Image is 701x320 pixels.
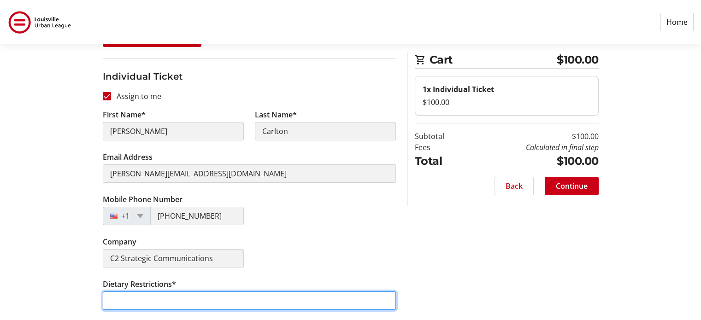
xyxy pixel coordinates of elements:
button: Skip Assigning Tickets [103,29,201,47]
button: Continue [545,177,599,195]
span: Cart [430,52,557,68]
div: $100.00 [423,97,591,108]
td: Subtotal [415,131,468,142]
td: Total [415,153,468,169]
strong: 1x Individual Ticket [423,84,494,94]
td: $100.00 [468,153,599,169]
label: Mobile Phone Number [103,194,183,205]
td: Fees [415,142,468,153]
label: Company [103,236,136,247]
button: Back [495,177,534,195]
label: Assign to me [111,91,161,102]
h3: Individual Ticket [103,70,396,83]
span: Continue [556,180,588,192]
span: Back [506,180,523,192]
input: (201) 555-0123 [150,207,244,225]
td: Calculated in final step [468,142,599,153]
span: $100.00 [557,52,599,68]
img: Louisville Urban League's Logo [7,4,73,41]
label: Dietary Restrictions* [103,279,176,290]
label: Email Address [103,151,153,163]
label: First Name* [103,109,146,120]
td: $100.00 [468,131,599,142]
label: Last Name* [255,109,297,120]
a: Home [660,13,694,31]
